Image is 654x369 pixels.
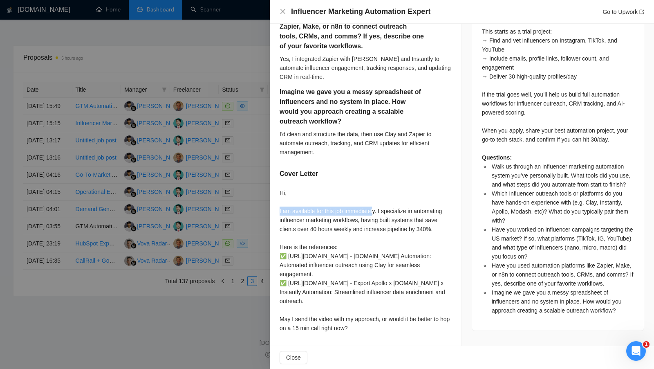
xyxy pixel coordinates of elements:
span: close [280,8,286,15]
span: Close [286,353,301,362]
span: export [639,9,644,14]
span: Have you worked on influencer campaigns targeting the US market? If so, what platforms (TikTok, I... [492,226,633,260]
span: 1 [643,341,650,348]
iframe: Intercom live chat [626,341,646,361]
h5: Imagine we gave you a messy spreadsheet of influencers and no system in place. How would you appr... [280,87,426,126]
div: Hi, I am available for this job immediately. I specialize in automating influencer marketing work... [280,189,452,333]
div: Yes, I integrated Zapier with [PERSON_NAME] and Instantly to automate influencer engagement, trac... [280,54,452,81]
h5: Cover Letter [280,169,318,179]
span: Which influencer outreach tools or platforms do you have hands-on experience with (e.g. Clay, Ins... [492,190,628,224]
h4: Influencer Marketing Automation Expert [291,7,430,17]
div: I'd clean and structure the data, then use Clay and Zapier to automate outreach, tracking, and CR... [280,130,452,157]
span: Imagine we gave you a messy spreadsheet of influencers and no system in place. How would you appr... [492,289,622,314]
span: Have you used automation platforms like Zapier, Make, or n8n to connect outreach tools, CRMs, and... [492,262,633,287]
span: Walk us through an influencer marketing automation system you’ve personally built. What tools did... [492,163,630,188]
button: Close [280,8,286,15]
h5: Have you used automation platforms like Zapier, Make, or n8n to connect outreach tools, CRMs, and... [280,12,426,51]
a: Go to Upworkexport [602,9,644,15]
button: Close [280,351,307,364]
strong: Questions: [482,154,512,161]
